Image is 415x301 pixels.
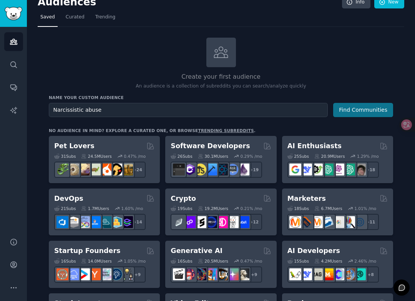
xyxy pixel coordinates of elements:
[205,268,217,280] img: sdforall
[54,194,83,203] h2: DevOps
[38,11,58,27] a: Saved
[332,216,344,228] img: googleads
[198,258,228,264] div: 20.5M Users
[237,216,249,228] img: defi_
[40,14,55,21] span: Saved
[95,14,115,21] span: Trending
[237,268,249,280] img: DreamBooth
[66,14,85,21] span: Curated
[5,7,22,20] img: GummySearch logo
[289,164,301,175] img: GoogleGeminiAI
[227,268,239,280] img: starryai
[49,103,328,117] input: Pick a short name, like "Digital Marketers" or "Movie-Goers"
[289,216,301,228] img: content_marketing
[110,268,122,280] img: Entrepreneurship
[56,216,68,228] img: azuredevops
[184,216,196,228] img: 0xPolygon
[54,246,120,256] h2: Startup Founders
[110,164,122,175] img: PetAdvice
[67,164,79,175] img: ballpython
[54,141,95,151] h2: Pet Lovers
[129,162,146,178] div: + 24
[78,216,90,228] img: Docker_DevOps
[184,164,196,175] img: csharp
[81,258,111,264] div: 14.0M Users
[198,206,228,211] div: 19.2M Users
[314,154,345,159] div: 20.9M Users
[194,216,206,228] img: ethstaker
[173,216,185,228] img: ethfinance
[333,103,393,117] button: Find Communities
[54,206,76,211] div: 21 Sub s
[343,216,355,228] img: MarketingResearch
[184,268,196,280] img: dalle2
[78,268,90,280] img: startup
[56,164,68,175] img: herpetology
[322,216,334,228] img: Emailmarketing
[287,141,342,151] h2: AI Enthusiasts
[194,164,206,175] img: learnjavascript
[124,258,146,264] div: 1.05 % /mo
[363,266,379,283] div: + 8
[300,268,312,280] img: DeepSeek
[216,164,228,175] img: reactnative
[78,164,90,175] img: leopardgeckos
[246,214,262,230] div: + 12
[89,216,101,228] img: DevOpsLinks
[89,268,101,280] img: ycombinator
[49,72,393,82] h2: Create your first audience
[354,258,376,264] div: 2.46 % /mo
[173,164,185,175] img: software
[287,246,340,256] h2: AI Developers
[198,128,254,133] a: trending subreddits
[93,11,118,27] a: Trending
[81,206,109,211] div: 1.7M Users
[205,164,217,175] img: iOSProgramming
[322,268,334,280] img: MistralAI
[314,258,342,264] div: 4.2M Users
[343,164,355,175] img: chatgpt_prompts_
[67,268,79,280] img: SaaS
[246,266,262,283] div: + 9
[311,164,323,175] img: AItoolsCatalog
[198,154,228,159] div: 30.1M Users
[241,206,262,211] div: 0.21 % /mo
[246,162,262,178] div: + 19
[49,95,393,100] h3: Name your custom audience
[110,216,122,228] img: aws_cdk
[343,268,355,280] img: llmops
[300,164,312,175] img: DeepSeek
[287,258,309,264] div: 15 Sub s
[216,216,228,228] img: defiblockchain
[354,216,366,228] img: OnlineMarketing
[100,216,111,228] img: platformengineering
[332,268,344,280] img: OpenSourceAI
[354,164,366,175] img: ArtificalIntelligence
[322,164,334,175] img: chatgpt_promptDesign
[354,206,376,211] div: 1.01 % /mo
[67,216,79,228] img: AWS_Certified_Experts
[100,268,111,280] img: indiehackers
[287,206,309,211] div: 18 Sub s
[129,214,146,230] div: + 14
[54,154,76,159] div: 31 Sub s
[171,246,222,256] h2: Generative AI
[354,268,366,280] img: AIDevelopersSociety
[121,268,133,280] img: growmybusiness
[124,154,146,159] div: 0.47 % /mo
[216,268,228,280] img: FluxAI
[289,268,301,280] img: LangChain
[171,154,192,159] div: 26 Sub s
[311,216,323,228] img: AskMarketing
[287,194,326,203] h2: Marketers
[311,268,323,280] img: Rag
[63,11,87,27] a: Curated
[54,258,76,264] div: 16 Sub s
[81,154,111,159] div: 24.5M Users
[121,216,133,228] img: PlatformEngineers
[89,164,101,175] img: turtle
[227,216,239,228] img: CryptoNews
[121,206,143,211] div: 1.60 % /mo
[129,266,146,283] div: + 9
[363,214,379,230] div: + 11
